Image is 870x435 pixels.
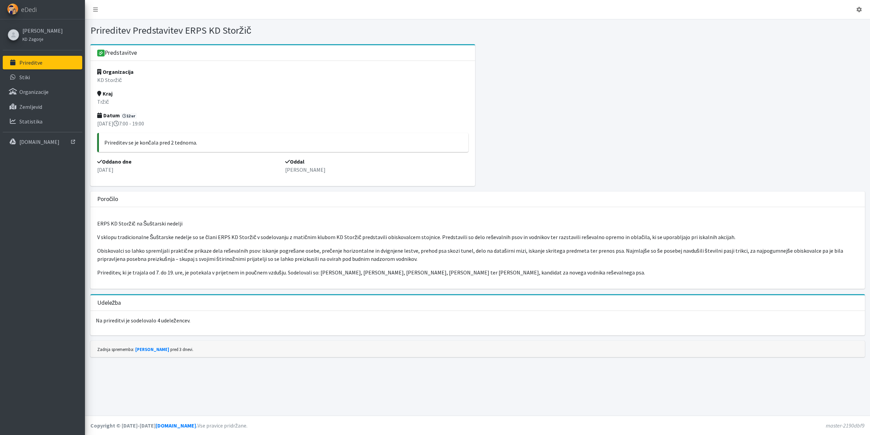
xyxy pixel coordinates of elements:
[121,113,137,119] span: 12 ur
[97,166,280,174] p: [DATE]
[97,247,858,263] p: Obiskovalci so lahko spremljali praktične prikaze dela reševalnih psov: iskanje pogrešane osebe, ...
[7,3,18,15] img: eDedi
[97,49,137,57] h3: Predstavitve
[90,422,197,429] strong: Copyright © [DATE]-[DATE] .
[826,422,865,429] em: master-2190dbf9
[97,68,134,75] strong: Organizacija
[3,100,82,114] a: Zemljevid
[19,103,42,110] p: Zemljevid
[19,88,49,95] p: Organizacije
[97,196,119,203] h3: Poročilo
[97,158,132,165] strong: Oddano dne
[135,347,169,352] a: [PERSON_NAME]
[97,90,112,97] strong: Kraj
[90,24,475,36] h1: Prireditev Predstavitev ERPS KD Storžič
[21,4,37,15] span: eDedi
[97,233,858,241] p: V sklopu tradicionalne Šuštarske nedelje so se člani ERPS KD Storžič v sodelovanju z matičnim klu...
[285,166,468,174] p: [PERSON_NAME]
[19,138,59,145] p: [DOMAIN_NAME]
[3,56,82,69] a: Prireditve
[97,112,120,119] strong: Datum
[97,347,193,352] small: Zadnja sprememba: pred 3 dnevi.
[22,27,63,35] a: [PERSON_NAME]
[97,98,468,106] p: Tržič
[97,119,468,128] p: [DATE] 7:00 - 19:00
[85,416,870,435] footer: Vse pravice pridržane.
[97,76,468,84] p: KD Storžič
[22,36,43,42] small: KD Zagorje
[3,70,82,84] a: Stiki
[97,219,858,228] p: ERPS KD Storžič na Šuštarski nedelji
[104,138,463,147] p: Prireditev se je končala pred 2 tednoma.
[97,268,858,277] p: Prireditev, ki je trajala od 7. do 19. ure, je potekala v prijetnem in poučnem vzdušju. Sodeloval...
[3,85,82,99] a: Organizacije
[19,118,42,125] p: Statistika
[3,115,82,128] a: Statistika
[19,74,30,81] p: Stiki
[97,299,121,306] h3: Udeležba
[285,158,304,165] strong: Oddal
[19,59,42,66] p: Prireditve
[3,135,82,149] a: [DOMAIN_NAME]
[90,311,865,330] p: Na prireditvi je sodelovalo 4 udeležencev.
[22,35,63,43] a: KD Zagorje
[156,422,196,429] a: [DOMAIN_NAME]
